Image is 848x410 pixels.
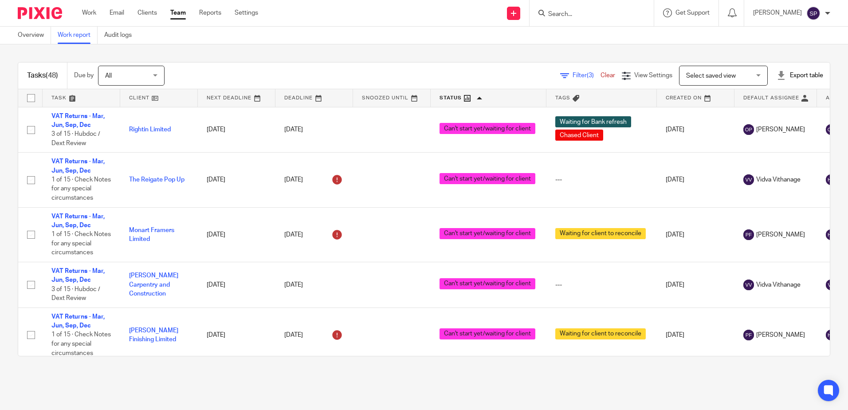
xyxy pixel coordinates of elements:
[756,175,801,184] span: Vidva Vithanage
[82,8,96,17] a: Work
[51,113,105,128] a: VAT Returns - Mar, Jun, Sep, Dec
[743,280,754,290] img: svg%3E
[46,72,58,79] span: (48)
[440,123,535,134] span: Can't start yet/waiting for client
[51,177,111,201] span: 1 of 15 · Check Notes for any special circumstances
[18,7,62,19] img: Pixie
[170,8,186,17] a: Team
[129,126,171,133] a: Rightin Limited
[440,173,535,184] span: Can't start yet/waiting for client
[634,72,672,79] span: View Settings
[440,328,535,339] span: Can't start yet/waiting for client
[27,71,58,80] h1: Tasks
[657,153,734,207] td: [DATE]
[657,307,734,362] td: [DATE]
[198,107,275,153] td: [DATE]
[777,71,823,80] div: Export table
[198,153,275,207] td: [DATE]
[129,272,178,297] a: [PERSON_NAME] Carpentry and Construction
[573,72,601,79] span: Filter
[104,27,138,44] a: Audit logs
[756,230,805,239] span: [PERSON_NAME]
[675,10,710,16] span: Get Support
[657,107,734,153] td: [DATE]
[743,229,754,240] img: svg%3E
[51,131,100,146] span: 3 of 15 · Hubdoc / Dext Review
[198,307,275,362] td: [DATE]
[440,228,535,239] span: Can't start yet/waiting for client
[51,213,105,229] a: VAT Returns - Mar, Jun, Sep, Dec
[51,232,111,256] span: 1 of 15 · Check Notes for any special circumstances
[826,280,836,290] img: svg%3E
[129,327,178,343] a: [PERSON_NAME] Finishing Limited
[756,280,801,289] span: Vidva Vithanage
[601,72,615,79] a: Clear
[18,27,51,44] a: Overview
[198,262,275,308] td: [DATE]
[555,228,646,239] span: Waiting for client to reconcile
[826,124,836,135] img: svg%3E
[198,207,275,262] td: [DATE]
[129,227,174,242] a: Monart Framers Limited
[657,262,734,308] td: [DATE]
[51,332,111,356] span: 1 of 15 · Check Notes for any special circumstances
[555,175,648,184] div: ---
[555,130,603,141] span: Chased Client
[129,177,185,183] a: The Reigate Pop Up
[555,328,646,339] span: Waiting for client to reconcile
[51,286,100,302] span: 3 of 15 · Hubdoc / Dext Review
[74,71,94,80] p: Due by
[235,8,258,17] a: Settings
[587,72,594,79] span: (3)
[284,125,344,134] div: [DATE]
[686,73,736,79] span: Select saved view
[440,278,535,289] span: Can't start yet/waiting for client
[51,158,105,173] a: VAT Returns - Mar, Jun, Sep, Dec
[284,228,344,242] div: [DATE]
[555,116,631,127] span: Waiting for Bank refresh
[756,125,805,134] span: [PERSON_NAME]
[753,8,802,17] p: [PERSON_NAME]
[110,8,124,17] a: Email
[547,11,627,19] input: Search
[284,280,344,289] div: [DATE]
[756,331,805,339] span: [PERSON_NAME]
[826,229,836,240] img: svg%3E
[806,6,821,20] img: svg%3E
[199,8,221,17] a: Reports
[657,207,734,262] td: [DATE]
[51,314,105,329] a: VAT Returns - Mar, Jun, Sep, Dec
[284,328,344,342] div: [DATE]
[137,8,157,17] a: Clients
[826,330,836,340] img: svg%3E
[105,73,112,79] span: All
[58,27,98,44] a: Work report
[826,174,836,185] img: svg%3E
[284,173,344,187] div: [DATE]
[555,280,648,289] div: ---
[743,124,754,135] img: svg%3E
[51,268,105,283] a: VAT Returns - Mar, Jun, Sep, Dec
[743,174,754,185] img: svg%3E
[555,95,570,100] span: Tags
[743,330,754,340] img: svg%3E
